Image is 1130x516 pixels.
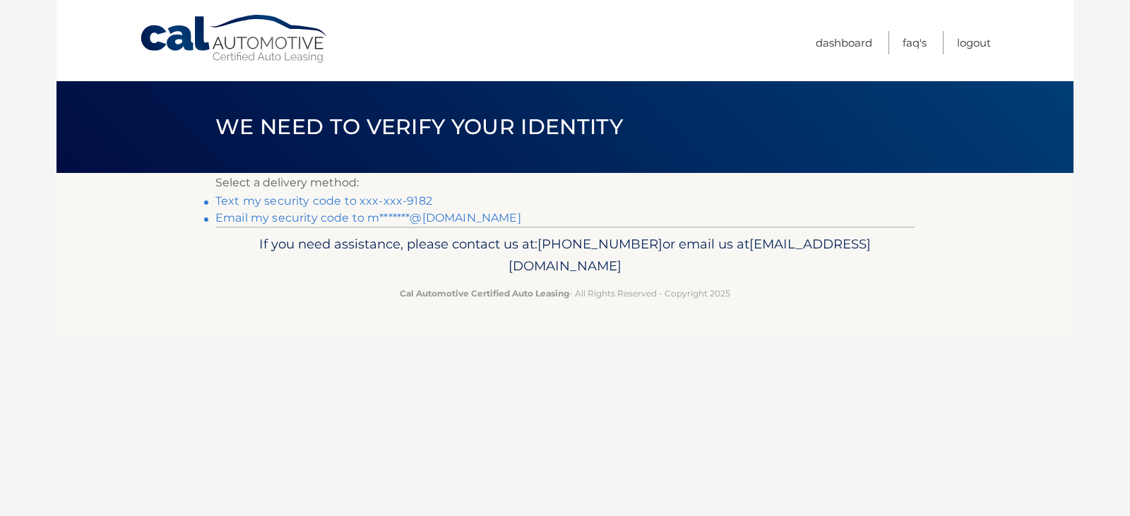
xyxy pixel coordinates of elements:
[139,14,330,64] a: Cal Automotive
[215,114,623,140] span: We need to verify your identity
[903,31,927,54] a: FAQ's
[957,31,991,54] a: Logout
[215,211,521,224] a: Email my security code to m*******@[DOMAIN_NAME]
[215,173,915,193] p: Select a delivery method:
[537,236,662,252] span: [PHONE_NUMBER]
[225,233,905,278] p: If you need assistance, please contact us at: or email us at
[225,286,905,301] p: - All Rights Reserved - Copyright 2025
[816,31,872,54] a: Dashboard
[400,288,569,299] strong: Cal Automotive Certified Auto Leasing
[215,194,432,208] a: Text my security code to xxx-xxx-9182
